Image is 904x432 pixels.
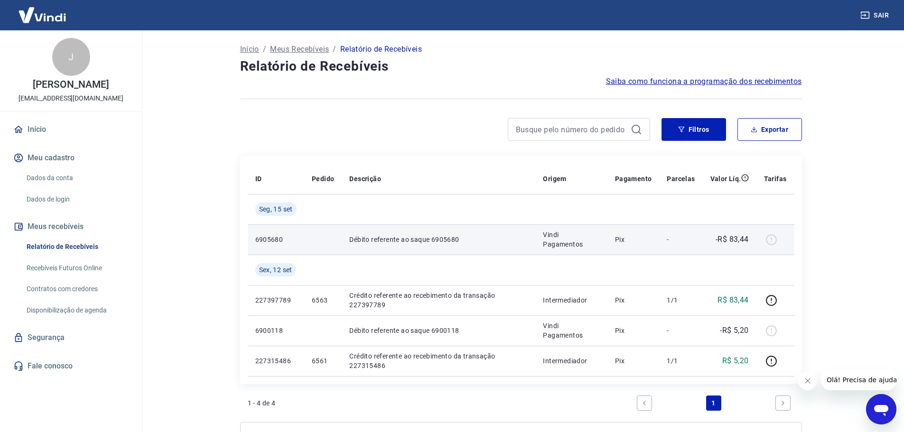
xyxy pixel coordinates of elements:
[866,394,896,424] iframe: Botão para abrir a janela de mensagens
[340,44,422,55] p: Relatório de Recebíveis
[23,168,130,188] a: Dados da conta
[858,7,893,24] button: Sair
[33,80,109,90] p: [PERSON_NAME]
[606,76,802,87] a: Saiba como funciona a programação dos recebimentos
[349,326,528,335] p: Débito referente ao saque 6900118
[333,44,336,55] p: /
[255,295,297,305] p: 227397789
[662,118,726,141] button: Filtros
[543,321,600,340] p: Vindi Pagamentos
[615,326,652,335] p: Pix
[543,230,600,249] p: Vindi Pagamentos
[543,295,600,305] p: Intermediador
[516,122,627,137] input: Busque pelo número do pedido
[312,295,334,305] p: 6563
[263,44,266,55] p: /
[543,356,600,366] p: Intermediador
[798,371,817,390] iframe: Fechar mensagem
[775,395,791,411] a: Next page
[255,235,297,244] p: 6905680
[821,369,896,390] iframe: Mensagem da empresa
[349,291,528,310] p: Crédito referente ao recebimento da transação 227397789
[23,258,130,278] a: Recebíveis Futuros Online
[710,174,741,184] p: Valor Líq.
[240,57,802,76] h4: Relatório de Recebíveis
[259,265,292,275] span: Sex, 12 set
[248,398,276,408] p: 1 - 4 de 4
[259,204,293,214] span: Seg, 15 set
[667,295,695,305] p: 1/1
[23,237,130,257] a: Relatório de Recebíveis
[615,174,652,184] p: Pagamento
[255,356,297,366] p: 227315486
[240,44,259,55] a: Início
[667,174,695,184] p: Parcelas
[737,118,802,141] button: Exportar
[706,395,721,411] a: Page 1 is your current page
[722,355,749,367] p: R$ 5,20
[615,295,652,305] p: Pix
[718,294,748,306] p: R$ 83,44
[312,356,334,366] p: 6561
[11,147,130,168] button: Meu cadastro
[11,0,73,29] img: Vindi
[667,235,695,244] p: -
[543,174,566,184] p: Origem
[11,119,130,140] a: Início
[270,44,329,55] a: Meus Recebíveis
[23,301,130,320] a: Disponibilização de agenda
[23,190,130,209] a: Dados de login
[667,356,695,366] p: 1/1
[349,351,528,370] p: Crédito referente ao recebimento da transação 227315486
[633,392,794,414] ul: Pagination
[349,235,528,244] p: Débito referente ao saque 6905680
[615,356,652,366] p: Pix
[255,326,297,335] p: 6900118
[11,216,130,237] button: Meus recebíveis
[312,174,334,184] p: Pedido
[6,7,80,14] span: Olá! Precisa de ajuda?
[667,326,695,335] p: -
[11,327,130,348] a: Segurança
[23,279,130,299] a: Contratos com credores
[764,174,787,184] p: Tarifas
[615,235,652,244] p: Pix
[11,356,130,377] a: Fale conosco
[716,234,749,245] p: -R$ 83,44
[52,38,90,76] div: J
[19,93,123,103] p: [EMAIL_ADDRESS][DOMAIN_NAME]
[637,395,652,411] a: Previous page
[349,174,381,184] p: Descrição
[720,325,748,336] p: -R$ 5,20
[255,174,262,184] p: ID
